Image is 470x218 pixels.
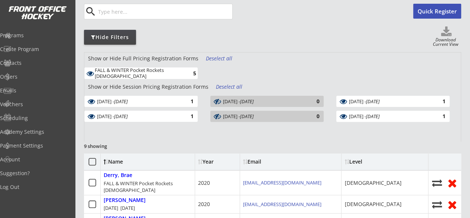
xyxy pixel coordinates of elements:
[181,70,196,76] div: 5
[95,67,181,79] div: FALL & WINTER Pocket Rockets 4 - 6 yrs old
[206,55,233,62] div: Deselect all
[104,197,146,203] div: [PERSON_NAME]
[97,113,179,120] div: Nov 22
[243,159,310,164] div: Email
[305,98,320,104] div: 0
[84,6,97,18] button: search
[344,179,401,187] div: [DEMOGRAPHIC_DATA]
[446,177,458,189] button: Remove from roster (no refund)
[104,180,192,193] div: FALL & WINTER Pocket Rockets [DEMOGRAPHIC_DATA]
[198,179,210,187] div: 2020
[344,200,401,208] div: [DEMOGRAPHIC_DATA]
[366,98,380,105] em: [DATE]
[179,98,194,104] div: 1
[446,199,458,210] button: Remove from roster (no refund)
[349,98,431,105] div: Nov 15
[97,4,232,19] input: Type here...
[84,143,137,149] div: 9 showing
[243,179,321,186] a: [EMAIL_ADDRESS][DOMAIN_NAME]
[84,55,202,62] div: Show or Hide Full Pricing Registration Forms
[104,159,164,164] div: Name
[84,83,212,91] div: Show or Hide Session Pricing Registration Forms
[243,201,321,208] a: [EMAIL_ADDRESS][DOMAIN_NAME]
[431,113,445,119] div: 1
[8,6,67,20] img: FOH%20White%20Logo%20Transparent.png
[431,26,461,38] button: Click to download full roster. Your browser settings may try to block it, check your security set...
[240,113,254,120] em: [DATE]
[104,205,135,211] div: [DATE] [DATE]
[431,98,445,104] div: 1
[431,199,443,209] button: Move player
[216,83,243,91] div: Deselect all
[349,114,431,119] div: [DATE] -
[305,113,320,119] div: 0
[223,98,305,105] div: Oct 25
[223,114,305,119] div: [DATE] -
[104,172,132,178] div: Derry, Brae
[198,159,237,164] div: Year
[223,113,305,120] div: Jan 3
[349,113,431,120] div: Jan 31
[97,114,179,119] div: [DATE] -
[97,99,179,104] div: [DATE] -
[240,98,254,105] em: [DATE]
[223,99,305,104] div: [DATE] -
[114,113,128,120] em: [DATE]
[95,67,181,79] div: FALL & WINTER Pocket Rockets [DEMOGRAPHIC_DATA]
[84,34,136,41] div: Hide Filters
[97,98,179,105] div: Oct 18
[366,113,380,120] em: [DATE]
[114,98,128,105] em: [DATE]
[198,200,210,208] div: 2020
[413,4,461,19] button: Quick Register
[179,113,194,119] div: 1
[430,38,461,48] div: Download Current View
[344,159,411,164] div: Level
[431,178,443,188] button: Move player
[349,99,431,104] div: [DATE] -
